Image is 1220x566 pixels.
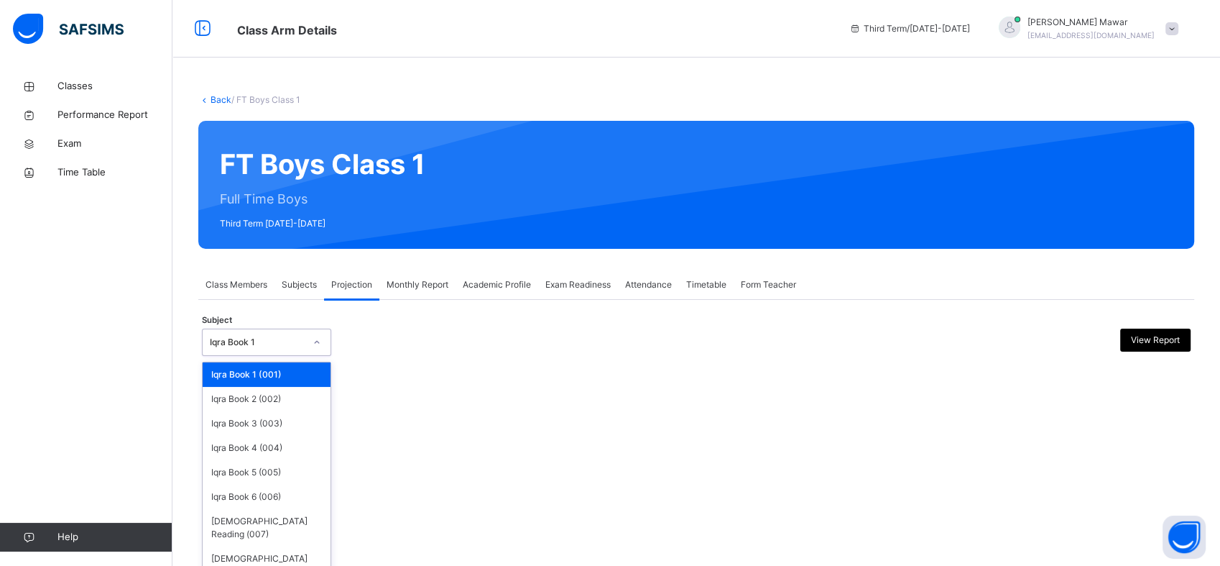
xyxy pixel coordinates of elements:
div: Iqra Book 3 (003) [203,411,331,436]
div: Iqra Book 6 (006) [203,485,331,509]
div: Iqra Book 5 (005) [203,460,331,485]
span: Subject [202,314,232,327]
span: Exam [57,137,172,151]
span: Exam Readiness [545,278,611,291]
span: Class Members [205,278,267,291]
span: View Report [1131,334,1180,347]
div: Iqra Book 1 (001) [203,362,331,387]
button: Open asap [1163,516,1206,559]
div: [DEMOGRAPHIC_DATA] Reading (007) [203,509,331,547]
span: Help [57,530,172,544]
span: / FT Boys Class 1 [231,94,300,105]
span: Time Table [57,165,172,180]
div: Iqra Book 4 (004) [203,436,331,460]
span: session/term information [849,22,970,35]
span: Performance Report [57,108,172,122]
span: Monthly Report [387,278,448,291]
span: Timetable [686,278,726,291]
div: Hafiz AbdullahMawar [984,16,1186,42]
div: Iqra Book 2 (002) [203,387,331,411]
span: Academic Profile [463,278,531,291]
span: Subjects [282,278,317,291]
span: [PERSON_NAME] Mawar [1027,16,1155,29]
span: Classes [57,79,172,93]
span: Attendance [625,278,672,291]
span: Class Arm Details [237,23,337,37]
span: Projection [331,278,372,291]
img: safsims [13,14,124,44]
span: [EMAIL_ADDRESS][DOMAIN_NAME] [1027,31,1155,40]
a: Back [211,94,231,105]
span: Form Teacher [741,278,796,291]
div: Iqra Book 1 [210,336,305,349]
